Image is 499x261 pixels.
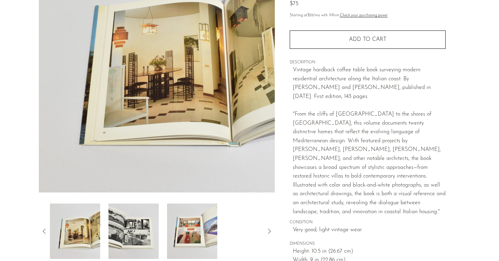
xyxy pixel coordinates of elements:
span: DIMENSIONS [290,241,446,247]
span: $26 [307,13,314,17]
a: Check your purchasing power - Learn more about Affirm Financing (opens in modal) [340,13,388,17]
img: Mediterranean Houses Italy [50,204,100,259]
span: Very good; light vintage wear. [293,226,446,235]
span: Add to cart [349,37,386,42]
p: Vintage hardback coffee table book surveying modern residential architecture along the Italian co... [293,66,446,216]
span: CONDITION [290,219,446,226]
span: $75 [290,1,298,7]
p: Starting at /mo with Affirm. [290,12,446,19]
span: DESCRIPTION [290,60,446,66]
span: Height: 10.5 in (26.67 cm) [293,247,446,256]
button: Add to cart [290,30,446,48]
img: Mediterranean Houses Italy [167,204,217,259]
img: Mediterranean Houses Italy [108,204,159,259]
